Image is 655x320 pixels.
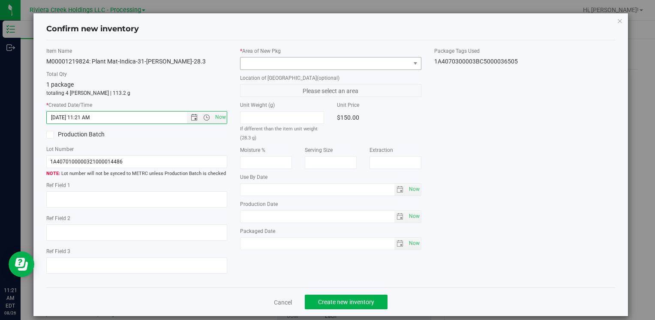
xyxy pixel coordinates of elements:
h4: Confirm new inventory [46,24,139,35]
span: 1 package [46,81,74,88]
label: Unit Weight (g) [240,101,324,109]
div: $150.00 [337,111,421,124]
label: Use By Date [240,173,421,181]
label: Area of New Pkg [240,47,421,55]
span: Create new inventory [318,299,374,305]
label: Lot Number [46,145,227,153]
span: select [407,211,421,223]
span: Lot number will not be synced to METRC unless Production Batch is checked [46,170,227,178]
span: select [407,184,421,196]
span: Open the time view [199,114,214,121]
label: Packaged Date [240,227,421,235]
label: Created Date/Time [46,101,227,109]
label: Production Batch [46,130,130,139]
a: Cancel [274,298,292,307]
span: Open the date view [187,114,201,121]
label: Ref Field 2 [46,214,227,222]
span: select [394,211,407,223]
label: Serving Size [305,146,357,154]
span: select [394,184,407,196]
label: Production Date [240,200,421,208]
label: Extraction [370,146,421,154]
span: Set Current date [407,183,421,196]
label: Package Tags Used [434,47,615,55]
label: Total Qty [46,70,227,78]
span: Please select an area [240,84,421,97]
span: Set Current date [407,210,421,223]
div: 1A4070300003BC5000036505 [434,57,615,66]
button: Create new inventory [305,295,388,309]
label: Unit Price [337,101,421,109]
label: Ref Field 3 [46,248,227,255]
span: Set Current date [407,237,421,250]
span: select [394,238,407,250]
span: select [407,238,421,250]
label: Ref Field 1 [46,181,227,189]
span: (optional) [317,75,340,81]
label: Item Name [46,47,227,55]
label: Location of [GEOGRAPHIC_DATA] [240,74,421,82]
p: totaling 4 [PERSON_NAME] | 113.2 g [46,89,227,97]
div: M00001219824: Plant Mat-Indica-31-[PERSON_NAME]-28.3 [46,57,227,66]
iframe: Resource center [9,251,34,277]
small: If different than the item unit weight (28.3 g) [240,126,318,141]
label: Moisture % [240,146,292,154]
span: Set Current date [213,111,228,124]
